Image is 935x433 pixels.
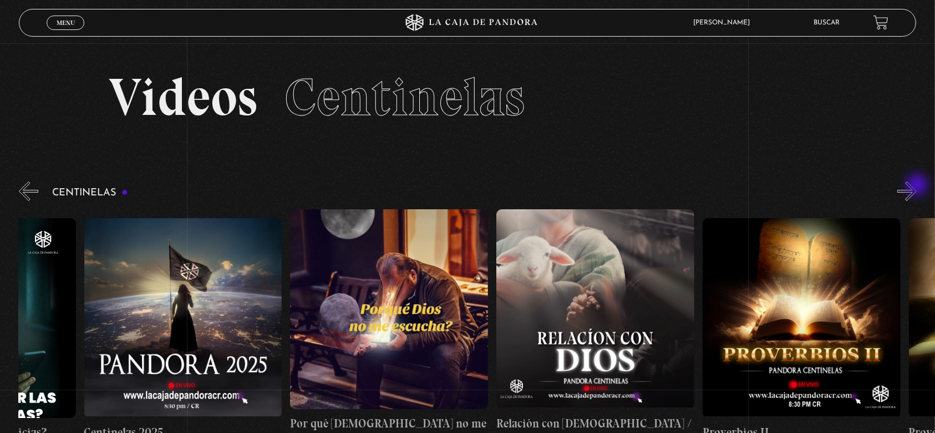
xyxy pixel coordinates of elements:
h3: Centinelas [52,188,128,198]
h2: Videos [109,71,827,124]
a: View your shopping cart [873,15,888,30]
span: Menu [57,19,75,26]
span: [PERSON_NAME] [688,19,761,26]
button: Next [897,182,917,201]
span: Centinelas [285,66,525,129]
a: Buscar [814,19,840,26]
button: Previous [19,182,38,201]
span: Cerrar [53,28,79,36]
